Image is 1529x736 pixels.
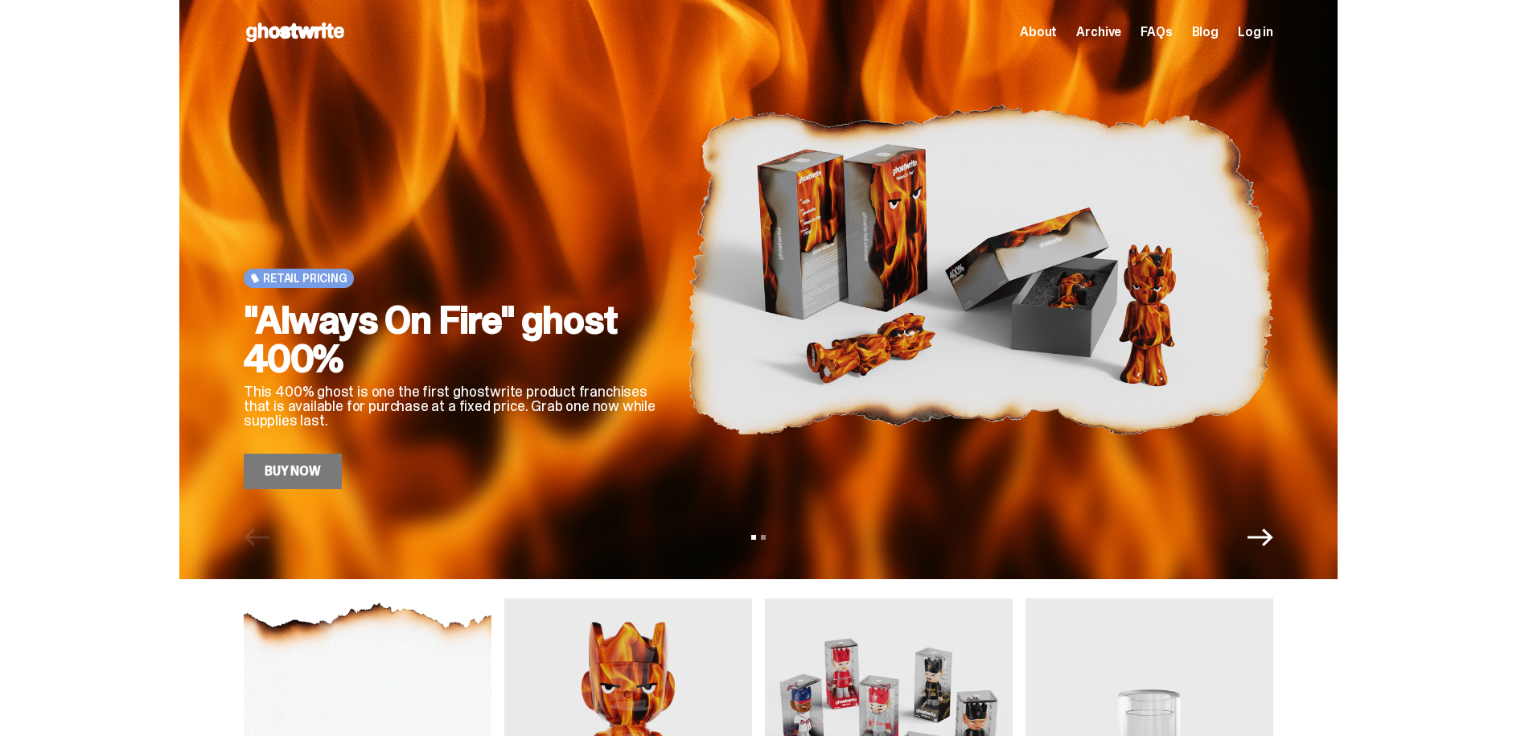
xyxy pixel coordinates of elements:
[751,535,756,540] button: View slide 1
[1247,524,1273,550] button: Next
[263,272,347,285] span: Retail Pricing
[761,535,766,540] button: View slide 2
[1141,26,1172,39] a: FAQs
[244,384,662,428] p: This 400% ghost is one the first ghostwrite product franchises that is available for purchase at ...
[244,301,662,378] h2: "Always On Fire" ghost 400%
[1192,26,1219,39] a: Blog
[688,50,1273,489] img: "Always On Fire" ghost 400%
[1076,26,1121,39] a: Archive
[244,454,342,489] a: Buy Now
[1238,26,1273,39] a: Log in
[1020,26,1057,39] a: About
